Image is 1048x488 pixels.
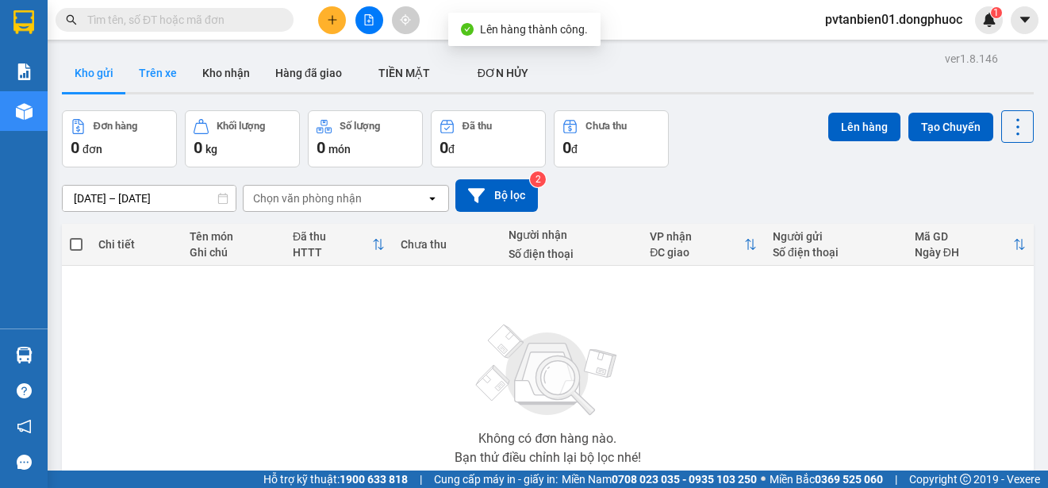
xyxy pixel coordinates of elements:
button: Đơn hàng0đơn [62,110,177,167]
button: Hàng đã giao [263,54,355,92]
span: Cung cấp máy in - giấy in: [434,471,558,488]
img: logo-vxr [13,10,34,34]
div: Đã thu [293,230,372,243]
sup: 1 [991,7,1002,18]
svg: open [426,192,439,205]
div: HTTT [293,246,372,259]
img: icon-new-feature [982,13,996,27]
div: Chưa thu [401,238,493,251]
span: file-add [363,14,374,25]
div: Khối lượng [217,121,265,132]
div: Ngày ĐH [915,246,1013,259]
span: Hỗ trợ kỹ thuật: [263,471,408,488]
span: plus [327,14,338,25]
img: warehouse-icon [16,347,33,363]
span: 0 [194,138,202,157]
span: 0 [71,138,79,157]
span: notification [17,419,32,434]
div: Chi tiết [98,238,174,251]
button: Tạo Chuyến [908,113,993,141]
span: | [420,471,422,488]
input: Tìm tên, số ĐT hoặc mã đơn [87,11,274,29]
div: ver 1.8.146 [945,50,998,67]
span: món [328,143,351,156]
span: question-circle [17,383,32,398]
span: 0 [440,138,448,157]
button: Trên xe [126,54,190,92]
span: ĐƠN HỦY [478,67,528,79]
div: Chọn văn phòng nhận [253,190,362,206]
span: Lên hàng thành công. [480,23,588,36]
th: Toggle SortBy [642,224,765,266]
button: Kho gửi [62,54,126,92]
strong: 0708 023 035 - 0935 103 250 [612,473,757,486]
div: Người nhận [509,229,635,241]
input: Select a date range. [63,186,236,211]
div: Tên món [190,230,277,243]
button: plus [318,6,346,34]
img: svg+xml;base64,PHN2ZyBjbGFzcz0ibGlzdC1wbHVnX19zdmciIHhtbG5zPSJodHRwOi8vd3d3LnczLm9yZy8yMDAwL3N2Zy... [468,315,627,426]
div: Chưa thu [585,121,627,132]
span: TIỀN MẶT [378,67,430,79]
button: caret-down [1011,6,1038,34]
div: Số điện thoại [509,248,635,260]
span: kg [205,143,217,156]
button: Số lượng0món [308,110,423,167]
span: đ [448,143,455,156]
div: Ghi chú [190,246,277,259]
div: Mã GD [915,230,1013,243]
div: ĐC giao [650,246,744,259]
span: Miền Nam [562,471,757,488]
span: caret-down [1018,13,1032,27]
sup: 2 [530,171,546,187]
div: Không có đơn hàng nào. [478,432,616,445]
span: check-circle [461,23,474,36]
span: pvtanbien01.dongphuoc [812,10,975,29]
span: | [895,471,897,488]
div: VP nhận [650,230,744,243]
button: Đã thu0đ [431,110,546,167]
button: aim [392,6,420,34]
img: solution-icon [16,63,33,80]
div: Người gửi [773,230,899,243]
span: đ [571,143,578,156]
span: đơn [83,143,102,156]
span: ⚪️ [761,476,766,482]
button: Chưa thu0đ [554,110,669,167]
th: Toggle SortBy [907,224,1034,266]
span: search [66,14,77,25]
button: Kho nhận [190,54,263,92]
span: message [17,455,32,470]
span: Miền Bắc [770,471,883,488]
div: Số lượng [340,121,380,132]
div: Đã thu [463,121,492,132]
button: Bộ lọc [455,179,538,212]
div: Số điện thoại [773,246,899,259]
span: 0 [562,138,571,157]
span: copyright [960,474,971,485]
img: warehouse-icon [16,103,33,120]
strong: 1900 633 818 [340,473,408,486]
span: 0 [317,138,325,157]
button: Lên hàng [828,113,900,141]
strong: 0369 525 060 [815,473,883,486]
div: Đơn hàng [94,121,137,132]
span: aim [400,14,411,25]
button: Khối lượng0kg [185,110,300,167]
div: Bạn thử điều chỉnh lại bộ lọc nhé! [455,451,641,464]
button: file-add [355,6,383,34]
span: 1 [993,7,999,18]
th: Toggle SortBy [285,224,393,266]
